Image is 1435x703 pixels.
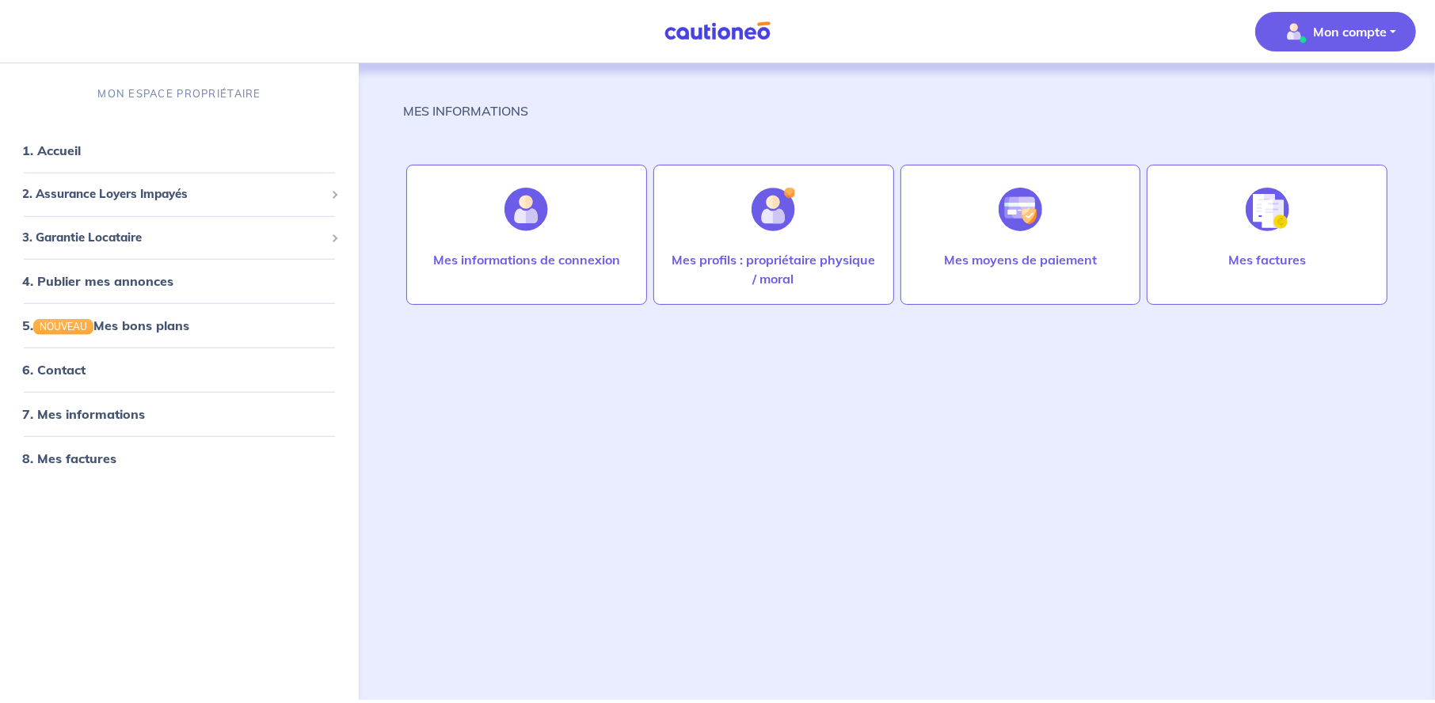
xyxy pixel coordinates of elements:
[6,135,352,166] div: 1. Accueil
[22,185,325,203] span: 2. Assurance Loyers Impayés
[6,179,352,210] div: 2. Assurance Loyers Impayés
[658,21,777,41] img: Cautioneo
[22,317,189,333] a: 5.NOUVEAUMes bons plans
[6,354,352,386] div: 6. Contact
[504,188,548,231] img: illu_account.svg
[22,362,86,378] a: 6. Contact
[1313,22,1387,41] p: Mon compte
[1281,19,1307,44] img: illu_account_valid_menu.svg
[433,250,620,269] p: Mes informations de connexion
[6,443,352,474] div: 8. Mes factures
[22,229,325,247] span: 3. Garantie Locataire
[22,450,116,466] a: 8. Mes factures
[999,188,1042,231] img: illu_credit_card_no_anim.svg
[1255,12,1416,51] button: illu_account_valid_menu.svgMon compte
[944,250,1097,269] p: Mes moyens de paiement
[6,265,352,297] div: 4. Publier mes annonces
[6,398,352,430] div: 7. Mes informations
[22,142,81,158] a: 1. Accueil
[752,188,795,231] img: illu_account_add.svg
[1246,188,1289,231] img: illu_invoice.svg
[22,406,145,422] a: 7. Mes informations
[670,250,877,288] p: Mes profils : propriétaire physique / moral
[6,310,352,341] div: 5.NOUVEAUMes bons plans
[403,101,528,120] p: MES INFORMATIONS
[1228,250,1306,269] p: Mes factures
[97,86,261,101] p: MON ESPACE PROPRIÉTAIRE
[6,222,352,253] div: 3. Garantie Locataire
[22,273,173,289] a: 4. Publier mes annonces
